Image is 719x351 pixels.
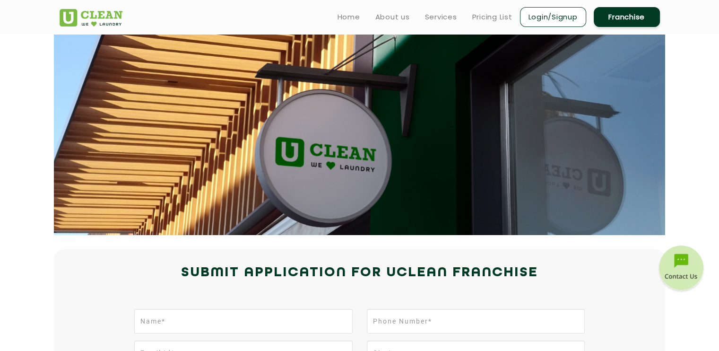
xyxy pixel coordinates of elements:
[60,262,660,284] h2: Submit Application for UCLEAN FRANCHISE
[367,309,585,333] input: Phone Number*
[594,7,660,27] a: Franchise
[658,246,705,293] img: contact-btn
[60,9,122,26] img: UClean Laundry and Dry Cleaning
[375,11,410,23] a: About us
[425,11,457,23] a: Services
[338,11,360,23] a: Home
[520,7,586,27] a: Login/Signup
[134,309,352,333] input: Name*
[472,11,512,23] a: Pricing List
